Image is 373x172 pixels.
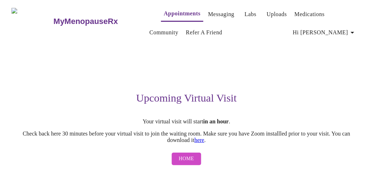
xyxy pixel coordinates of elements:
a: Refer a Friend [186,28,222,38]
button: Home [172,153,202,165]
a: Appointments [164,9,200,19]
button: Labs [239,7,262,21]
h3: Upcoming Virtual Visit [11,92,362,104]
button: Messaging [205,7,237,21]
h3: MyMenopauseRx [53,17,118,26]
p: Your virtual visit will start . [11,118,362,125]
a: MyMenopauseRx [53,9,147,34]
a: Messaging [208,9,234,19]
a: Home [170,149,203,169]
a: Medications [294,9,325,19]
button: Hi [PERSON_NAME] [290,25,360,40]
span: Home [179,154,194,163]
a: Labs [245,9,256,19]
a: here [194,137,204,143]
span: Hi [PERSON_NAME] [293,28,357,38]
button: Medications [292,7,327,21]
a: Uploads [267,9,287,19]
button: Appointments [161,6,203,22]
strong: in an hour [203,118,229,124]
button: Uploads [264,7,290,21]
button: Community [147,25,181,40]
img: MyMenopauseRx Logo [11,8,53,35]
p: Check back here 30 minutes before your virtual visit to join the waiting room. Make sure you have... [11,131,362,143]
button: Refer a Friend [183,25,225,40]
a: Community [150,28,179,38]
